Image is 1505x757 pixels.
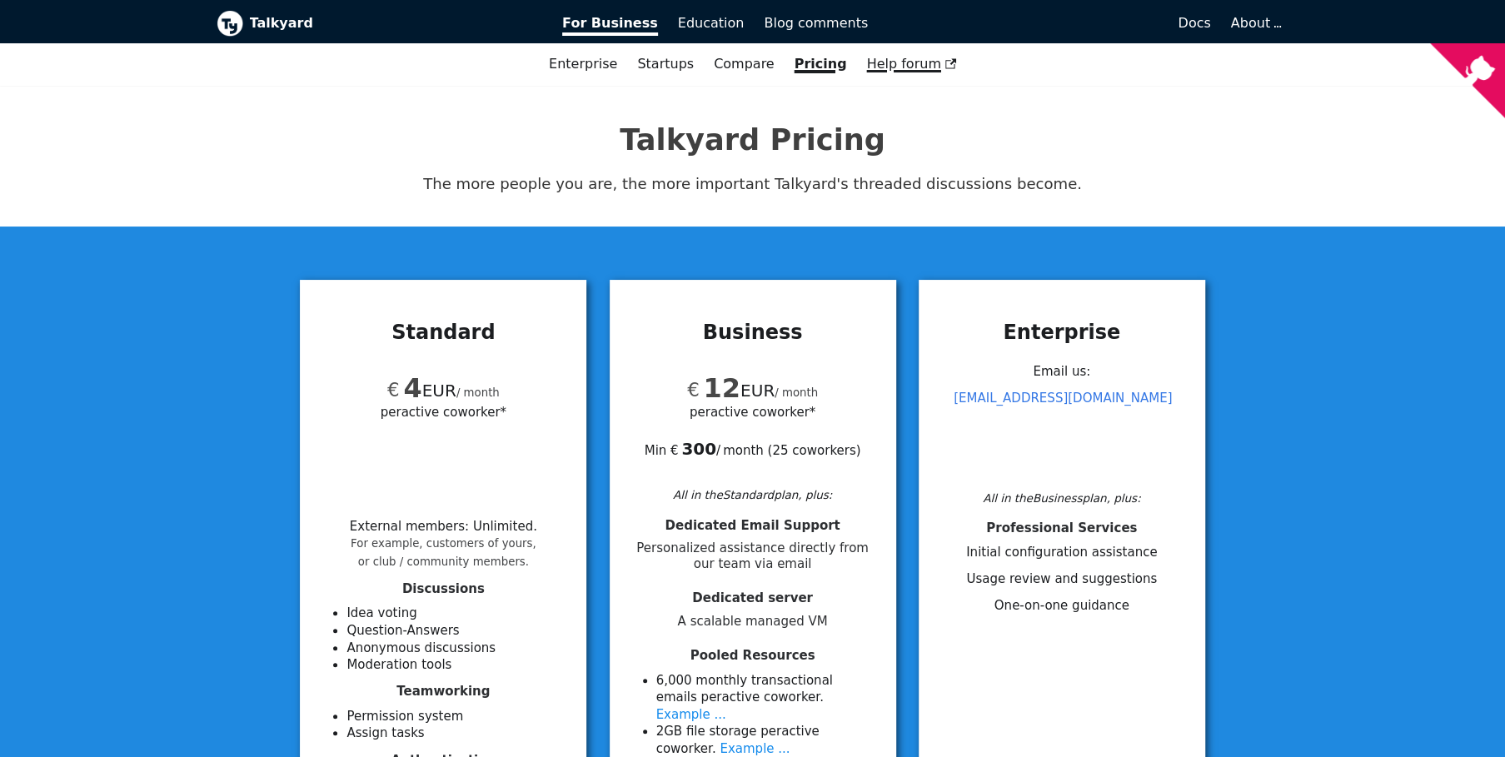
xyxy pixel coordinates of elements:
a: Blog comments [754,9,878,37]
span: For Business [562,15,658,36]
li: 2 GB file storage per active coworker . [656,723,876,757]
h3: Business [630,320,876,345]
a: Docs [878,9,1221,37]
small: For example, customers of yours, or club / community members. [351,537,536,568]
div: All in the Business plan, plus: [939,489,1185,507]
span: 12 [703,372,740,404]
span: Help forum [866,56,956,72]
li: Question-Answers [346,622,566,640]
li: Idea voting [346,605,566,622]
span: 4 [403,372,421,404]
h3: Standard [320,320,566,345]
li: Anonymous discussions [346,640,566,657]
span: Dedicated server [692,590,813,605]
h1: Talkyard Pricing [217,122,1289,158]
li: Assign tasks [346,725,566,742]
h4: Teamworking [320,684,566,700]
span: Docs [1178,15,1210,31]
a: Enterprise [539,50,627,78]
div: All in the Standard plan, plus: [630,486,876,504]
a: Help forum [856,50,966,78]
li: Moderation tools [346,656,566,674]
div: Email us: [939,358,1185,485]
span: A scalable managed VM [630,614,876,630]
h4: Pooled Resources [630,648,876,664]
li: External members : Unlimited . [350,519,537,569]
img: Talkyard logo [217,10,243,37]
a: Compare [714,56,775,72]
small: / month [456,386,500,399]
div: Min € / month ( 25 coworkers ) [630,421,876,460]
h3: Enterprise [939,320,1185,345]
a: Example ... [720,741,790,756]
span: € [687,379,700,401]
a: Startups [627,50,704,78]
h4: Professional Services [939,520,1185,536]
span: per active coworker* [381,402,506,421]
span: Education [678,15,745,31]
b: 300 [681,439,716,459]
small: / month [775,386,818,399]
li: 6 ,000 monthly transactional emails per active coworker . [656,672,876,724]
a: [EMAIL_ADDRESS][DOMAIN_NAME] [954,391,1172,406]
span: Personalized assistance directly from our team via email [630,540,876,572]
span: Blog comments [764,15,868,31]
a: Example ... [656,707,726,722]
span: Dedicated Email Support [665,518,840,533]
li: Usage review and suggestions [939,570,1185,588]
a: Education [668,9,755,37]
a: Pricing [785,50,857,78]
li: One-on-one guidance [939,597,1185,615]
li: Initial configuration assistance [939,544,1185,561]
span: EUR [687,381,775,401]
span: per active coworker* [690,402,815,421]
li: Permission system [346,708,566,725]
a: For Business [552,9,668,37]
b: Talkyard [250,12,540,34]
a: About [1231,15,1279,31]
p: The more people you are, the more important Talkyard's threaded discussions become. [217,172,1289,197]
span: EUR [387,381,456,401]
span: € [387,379,400,401]
a: Talkyard logoTalkyard [217,10,540,37]
h4: Discussions [320,581,566,597]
